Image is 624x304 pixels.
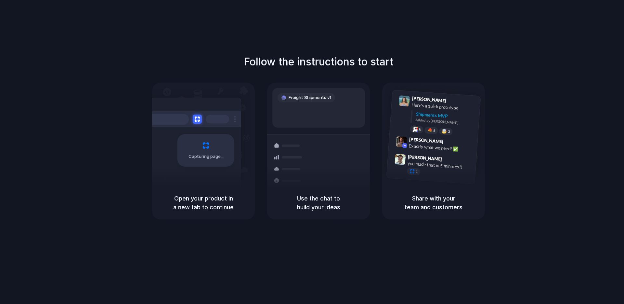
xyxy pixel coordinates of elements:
[160,194,247,212] h5: Open your product in a new tab to continue
[409,143,474,154] div: Exactly what we need! ✅
[415,117,475,127] div: Added by [PERSON_NAME]
[244,54,393,70] h1: Follow the instructions to start
[416,170,418,173] span: 1
[275,194,362,212] h5: Use the chat to build your ideas
[444,156,457,164] span: 9:47 AM
[448,98,461,106] span: 9:41 AM
[408,153,442,163] span: [PERSON_NAME]
[390,194,477,212] h5: Share with your team and customers
[416,111,476,121] div: Shipments MVP
[448,130,450,133] span: 3
[445,139,459,147] span: 9:42 AM
[407,160,472,171] div: you made that in 5 minutes?!
[442,129,447,134] div: 🤯
[419,128,421,131] span: 8
[289,94,331,101] span: Freight Shipments v1
[412,95,446,104] span: [PERSON_NAME]
[409,136,443,145] span: [PERSON_NAME]
[188,153,225,160] span: Capturing page
[411,102,476,113] div: Here's a quick prototype
[433,129,435,132] span: 5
